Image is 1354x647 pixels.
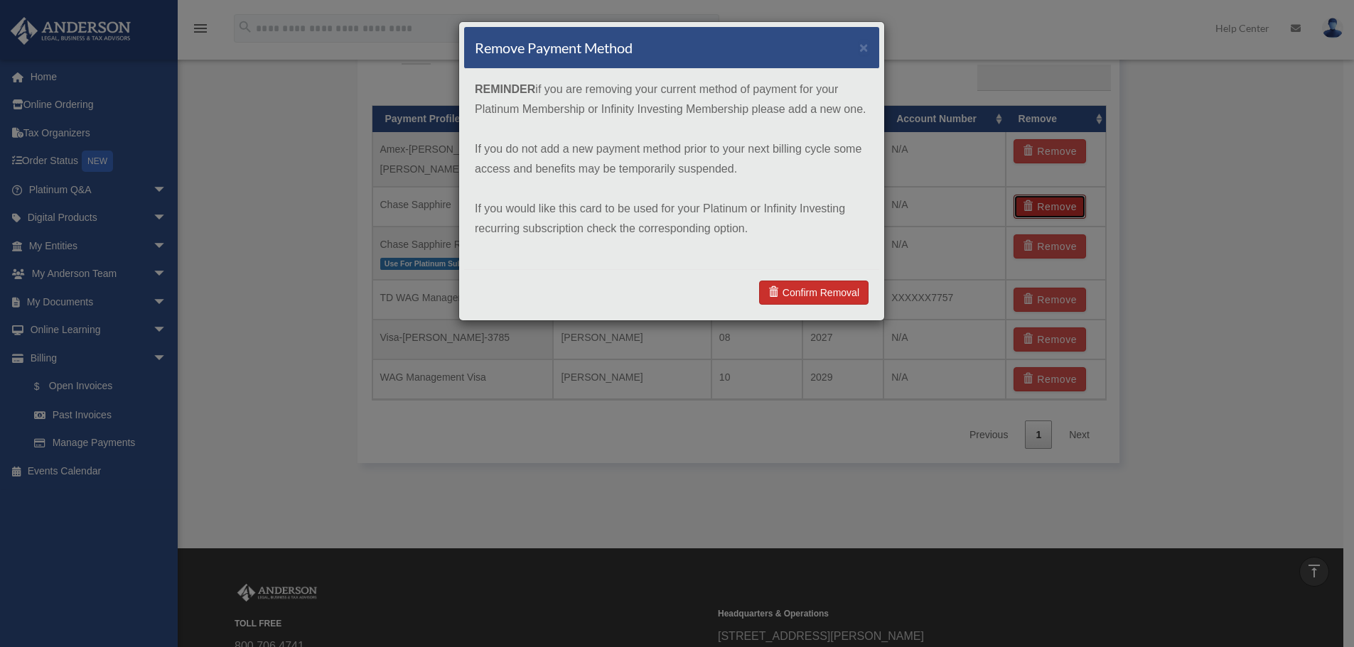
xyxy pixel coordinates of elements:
[464,69,879,269] div: if you are removing your current method of payment for your Platinum Membership or Infinity Inves...
[859,40,869,55] button: ×
[475,139,869,179] p: If you do not add a new payment method prior to your next billing cycle some access and benefits ...
[475,199,869,239] p: If you would like this card to be used for your Platinum or Infinity Investing recurring subscrip...
[475,83,535,95] strong: REMINDER
[475,38,633,58] h4: Remove Payment Method
[759,281,869,305] a: Confirm Removal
